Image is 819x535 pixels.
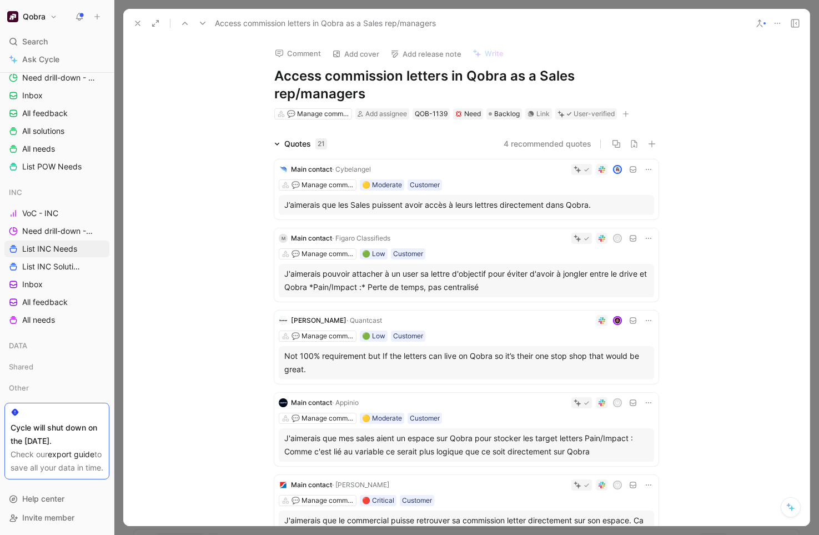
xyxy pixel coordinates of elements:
[292,413,354,424] div: 💬 Manage commission letters
[4,31,109,175] div: POWVOC-POWNeed drill-down - POWInboxAll feedbackAll solutionsAll needsList POW Needs
[4,358,109,378] div: Shared
[291,234,332,242] span: Main contact
[4,379,109,399] div: Other
[22,494,64,503] span: Help center
[393,331,423,342] div: Customer
[4,105,109,122] a: All feedback
[22,243,77,254] span: List INC Needs
[4,337,109,354] div: DATA
[4,241,109,257] a: List INC Needs
[362,179,402,191] div: 🟡 Moderate
[9,382,29,393] span: Other
[494,108,520,119] span: Backlog
[4,87,109,104] a: Inbox
[22,143,55,154] span: All needs
[23,12,46,22] h1: Qobra
[292,331,354,342] div: 💬 Manage commission letters
[455,108,481,119] div: Need
[4,205,109,222] a: VoC - INC
[22,314,55,326] span: All needs
[4,184,109,201] div: INC
[4,223,109,239] a: Need drill-down - INC
[279,481,288,489] img: logo
[284,198,649,212] div: J’aimerais que les Sales puissent avoir accès à leurs lettres directement dans Qobra.
[468,46,509,61] button: Write
[486,108,522,119] div: Backlog
[22,513,74,522] span: Invite member
[270,137,331,151] div: Quotes21
[22,35,48,48] span: Search
[614,317,621,324] img: avatar
[291,481,332,489] span: Main contact
[332,165,371,173] span: · Cybelangel
[22,226,95,237] span: Need drill-down - INC
[292,248,354,259] div: 💬 Manage commission letters
[22,90,43,101] span: Inbox
[215,17,436,30] span: Access commission letters in Qobra as a Sales rep/managers
[614,482,621,489] div: m
[614,399,621,407] div: m
[11,421,103,448] div: Cycle will shut down on the [DATE].
[410,179,440,191] div: Customer
[7,11,18,22] img: Qobra
[485,48,504,58] span: Write
[22,208,58,219] span: VoC - INC
[327,46,384,62] button: Add cover
[362,413,402,424] div: 🟡 Moderate
[315,138,327,149] div: 21
[4,294,109,311] a: All feedback
[291,165,332,173] span: Main contact
[332,234,390,242] span: · Figaro Classifieds
[274,67,659,103] h1: Access commission letters in Qobra as a Sales rep/managers
[4,9,60,24] button: QobraQobra
[292,495,354,506] div: 💬 Manage commission letters
[284,349,649,376] div: Not 100% requirement but If the letters can live on Qobra so it’s their one stop shop that would ...
[346,316,382,324] span: · Quantcast
[279,398,288,407] img: logo
[22,53,59,66] span: Ask Cycle
[291,316,346,324] span: [PERSON_NAME]
[402,495,432,506] div: Customer
[574,108,615,119] div: User-verified
[393,248,423,259] div: Customer
[292,179,354,191] div: 💬 Manage commission letters
[22,72,96,83] span: Need drill-down - POW
[332,481,389,489] span: · [PERSON_NAME]
[385,46,466,62] button: Add release note
[291,398,332,407] span: Main contact
[4,33,109,50] div: Search
[4,358,109,375] div: Shared
[453,108,483,119] div: 💢Need
[362,495,394,506] div: 🔴 Critical
[9,187,22,198] span: INC
[362,331,385,342] div: 🟢 Low
[4,258,109,275] a: List INC Solutions
[365,109,407,118] span: Add assignee
[279,234,288,243] div: M
[4,141,109,157] a: All needs
[455,111,462,117] img: 💢
[22,161,82,172] span: List POW Needs
[4,312,109,328] a: All needs
[9,361,33,372] span: Shared
[22,126,64,137] span: All solutions
[362,248,385,259] div: 🟢 Low
[279,316,288,325] img: logo
[284,137,327,151] div: Quotes
[22,279,43,290] span: Inbox
[22,261,82,272] span: List INC Solutions
[4,491,109,507] div: Help center
[504,137,591,151] button: 4 recommended quotes
[614,235,621,242] div: j
[4,123,109,139] a: All solutions
[284,432,649,458] div: J'aimerais que mes sales aient un espace sur Qobra pour stocker les target letters Pain/Impact : ...
[4,276,109,293] a: Inbox
[536,108,550,119] div: Link
[415,108,448,119] div: QOB-1139
[4,379,109,396] div: Other
[11,448,103,474] div: Check our to save all your data in time.
[4,509,109,526] div: Invite member
[4,158,109,175] a: List POW Needs
[4,184,109,328] div: INCVoC - INCNeed drill-down - INCList INC NeedsList INC SolutionsInboxAll feedbackAll needs
[4,69,109,86] a: Need drill-down - POW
